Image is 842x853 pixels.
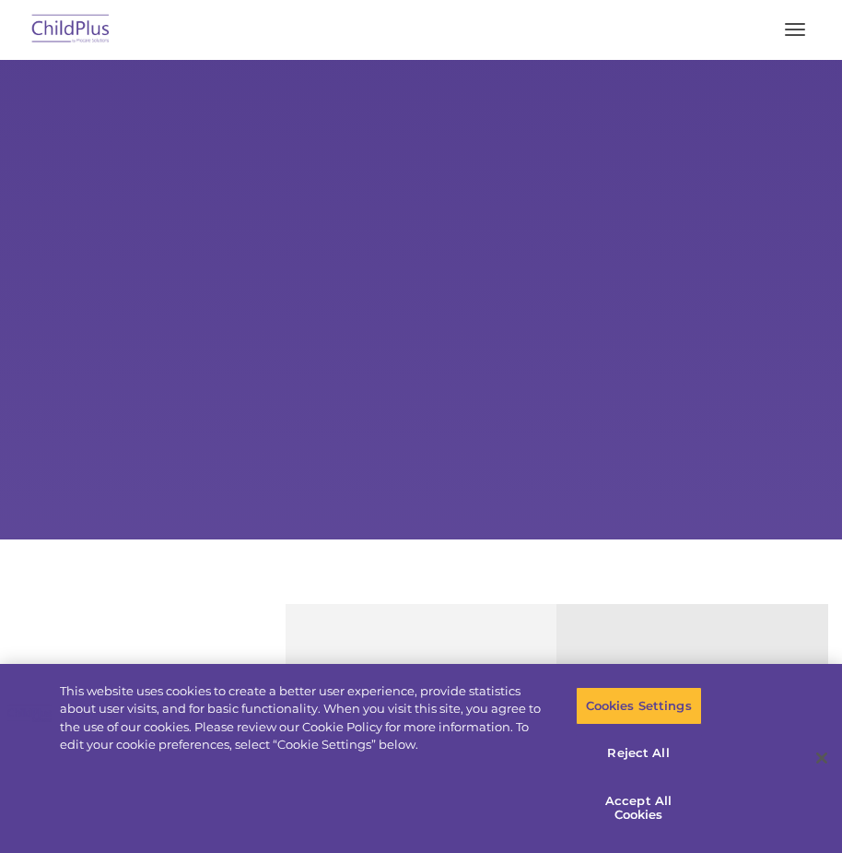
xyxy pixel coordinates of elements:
[60,682,550,754] div: This website uses cookies to create a better user experience, provide statistics about user visit...
[576,687,702,726] button: Cookies Settings
[576,782,702,835] button: Accept All Cookies
[576,734,702,773] button: Reject All
[801,738,842,778] button: Close
[28,8,114,52] img: ChildPlus by Procare Solutions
